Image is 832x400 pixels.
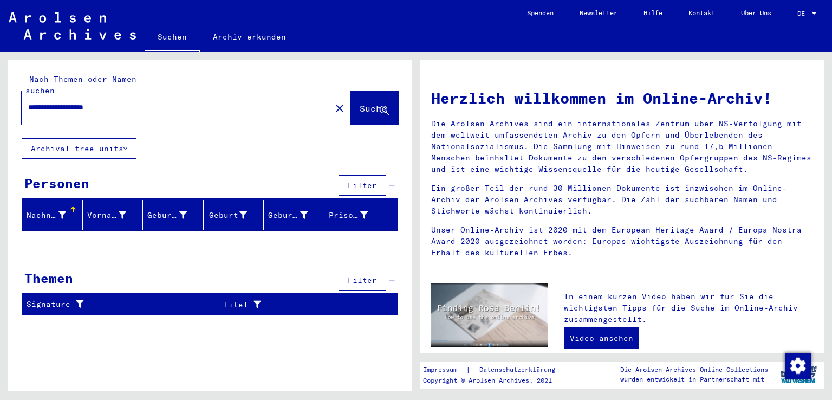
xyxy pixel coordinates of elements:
[333,102,346,115] mat-icon: close
[431,283,548,347] img: video.jpg
[620,375,768,384] p: wurden entwickelt in Partnerschaft mit
[797,10,809,17] span: DE
[27,296,219,313] div: Signature
[208,207,264,224] div: Geburt‏
[87,207,143,224] div: Vorname
[145,24,200,52] a: Suchen
[208,210,248,221] div: Geburt‏
[200,24,299,50] a: Archiv erkunden
[471,364,568,376] a: Datenschutzerklärung
[564,291,813,325] p: In einem kurzen Video haben wir für Sie die wichtigsten Tipps für die Suche im Online-Archiv zusa...
[27,207,82,224] div: Nachname
[620,365,768,375] p: Die Arolsen Archives Online-Collections
[25,74,136,95] mat-label: Nach Themen oder Namen suchen
[785,353,811,379] img: Zustimmung ändern
[224,296,385,313] div: Titel
[431,224,813,259] p: Unser Online-Archiv ist 2020 mit dem European Heritage Award / Europa Nostra Award 2020 ausgezeic...
[9,12,136,40] img: Arolsen_neg.svg
[83,200,144,230] mat-header-cell: Vorname
[87,210,127,221] div: Vorname
[224,299,371,311] div: Titel
[143,200,204,230] mat-header-cell: Geburtsname
[423,364,466,376] a: Impressum
[268,207,324,224] div: Geburtsdatum
[423,376,568,385] p: Copyright © Arolsen Archives, 2021
[324,200,398,230] mat-header-cell: Prisoner #
[339,270,386,291] button: Filter
[27,210,66,221] div: Nachname
[564,327,639,349] a: Video ansehen
[22,200,83,230] mat-header-cell: Nachname
[778,361,819,388] img: yv_logo.png
[423,364,568,376] div: |
[329,210,368,221] div: Prisoner #
[360,103,387,114] span: Suche
[348,275,377,285] span: Filter
[147,207,203,224] div: Geburtsname
[204,200,264,230] mat-header-cell: Geburt‏
[147,210,187,221] div: Geburtsname
[268,210,308,221] div: Geburtsdatum
[350,91,398,125] button: Suche
[431,87,813,109] h1: Herzlich willkommen im Online-Archiv!
[431,183,813,217] p: Ein großer Teil der rund 30 Millionen Dokumente ist inzwischen im Online-Archiv der Arolsen Archi...
[264,200,324,230] mat-header-cell: Geburtsdatum
[27,299,205,310] div: Signature
[348,180,377,190] span: Filter
[329,207,385,224] div: Prisoner #
[22,138,136,159] button: Archival tree units
[431,118,813,175] p: Die Arolsen Archives sind ein internationales Zentrum über NS-Verfolgung mit dem weltweit umfasse...
[339,175,386,196] button: Filter
[24,173,89,193] div: Personen
[329,97,350,119] button: Clear
[24,268,73,288] div: Themen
